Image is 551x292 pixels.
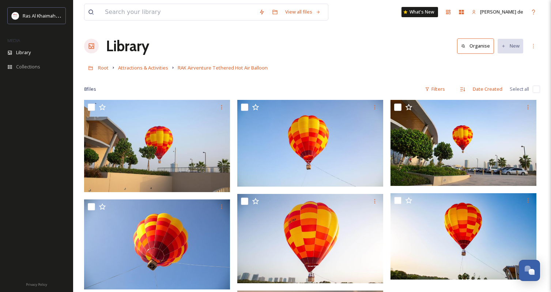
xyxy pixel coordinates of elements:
a: RAK Airventure Tethered Hot Air Balloon [178,63,268,72]
a: Attractions & Activities [118,63,168,72]
button: Open Chat [519,260,540,281]
span: 8 file s [84,86,96,93]
span: Library [16,49,31,56]
button: New [498,39,523,53]
span: Privacy Policy [26,282,47,287]
input: Search your library [101,4,255,20]
img: RAK Airventure .jpg [84,199,230,289]
img: RAK Airventure .jpg [237,194,383,284]
span: Root [98,64,109,71]
a: What's New [401,7,438,17]
span: Ras Al Khaimah Tourism Development Authority [23,12,126,19]
span: [PERSON_NAME] de [480,8,523,15]
a: Privacy Policy [26,280,47,288]
a: Root [98,63,109,72]
a: [PERSON_NAME] de [468,5,527,19]
span: RAK Airventure Tethered Hot Air Balloon [178,64,268,71]
img: RAK Airventure .jpg [237,100,383,187]
span: Attractions & Activities [118,64,168,71]
span: Select all [510,86,529,93]
span: MEDIA [7,38,20,43]
button: Organise [457,38,494,53]
span: Collections [16,63,40,70]
div: Filters [421,82,449,96]
img: RAK Airventure .jpg [84,100,230,192]
img: Logo_RAKTDA_RGB-01.png [12,12,19,19]
a: Library [106,35,149,57]
img: RAK Airventure .jpg [390,193,536,280]
div: Date Created [469,82,506,96]
a: View all files [282,5,324,19]
img: RAK Airventure .jpg [390,100,536,186]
